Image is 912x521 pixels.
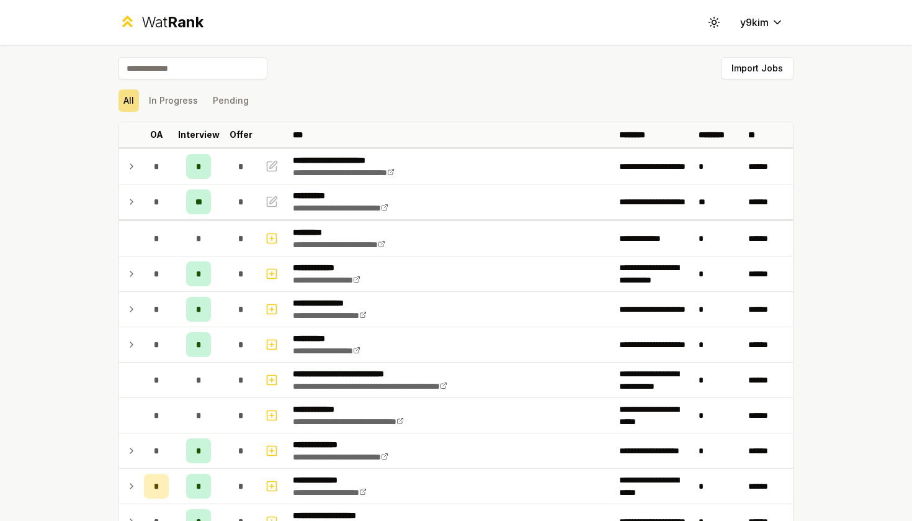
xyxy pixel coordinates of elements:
button: In Progress [144,89,203,112]
p: OA [150,129,163,141]
span: y9kim [740,15,769,30]
button: All [118,89,139,112]
a: WatRank [118,12,203,32]
p: Offer [230,129,253,141]
div: Wat [141,12,203,32]
span: Rank [168,13,203,31]
p: Interview [178,129,220,141]
button: Import Jobs [721,57,794,79]
button: y9kim [730,11,794,34]
button: Pending [208,89,254,112]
